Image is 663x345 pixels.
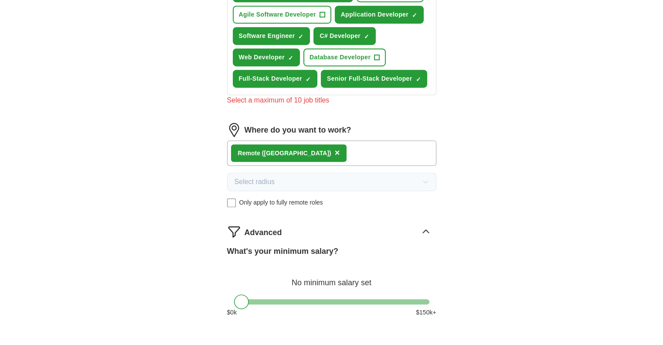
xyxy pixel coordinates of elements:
button: Full-Stack Developer✓ [233,70,318,88]
div: Remote ([GEOGRAPHIC_DATA]) [238,149,331,158]
img: filter [227,225,241,239]
span: ✓ [415,76,421,83]
span: Senior Full-Stack Developer [327,74,412,83]
span: ✓ [298,33,303,40]
span: Agile Software Developer [239,10,316,19]
button: Senior Full-Stack Developer✓ [321,70,427,88]
label: Where do you want to work? [245,124,351,136]
button: Select radius [227,173,436,191]
div: Select a maximum of 10 job titles [227,95,436,106]
button: Agile Software Developer [233,6,331,24]
span: Full-Stack Developer [239,74,303,83]
span: Software Engineer [239,31,295,41]
span: Select radius [235,177,275,187]
span: ✓ [288,55,293,61]
button: Software Engineer✓ [233,27,310,45]
span: $ 150 k+ [416,308,436,317]
span: C# Developer [320,31,360,41]
button: × [335,147,340,160]
span: ✓ [412,12,417,19]
span: Application Developer [341,10,408,19]
label: What's your minimum salary? [227,246,338,257]
img: location.png [227,123,241,137]
input: Only apply to fully remote roles [227,198,236,207]
span: Advanced [245,227,282,239]
span: Only apply to fully remote roles [239,198,323,207]
button: Web Developer✓ [233,48,300,66]
span: $ 0 k [227,308,237,317]
span: ✓ [306,76,311,83]
button: Application Developer✓ [335,6,424,24]
button: C# Developer✓ [313,27,376,45]
button: Database Developer [303,48,386,66]
span: Web Developer [239,53,285,62]
span: ✓ [364,33,369,40]
span: Database Developer [309,53,371,62]
span: × [335,148,340,157]
div: No minimum salary set [227,268,436,289]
